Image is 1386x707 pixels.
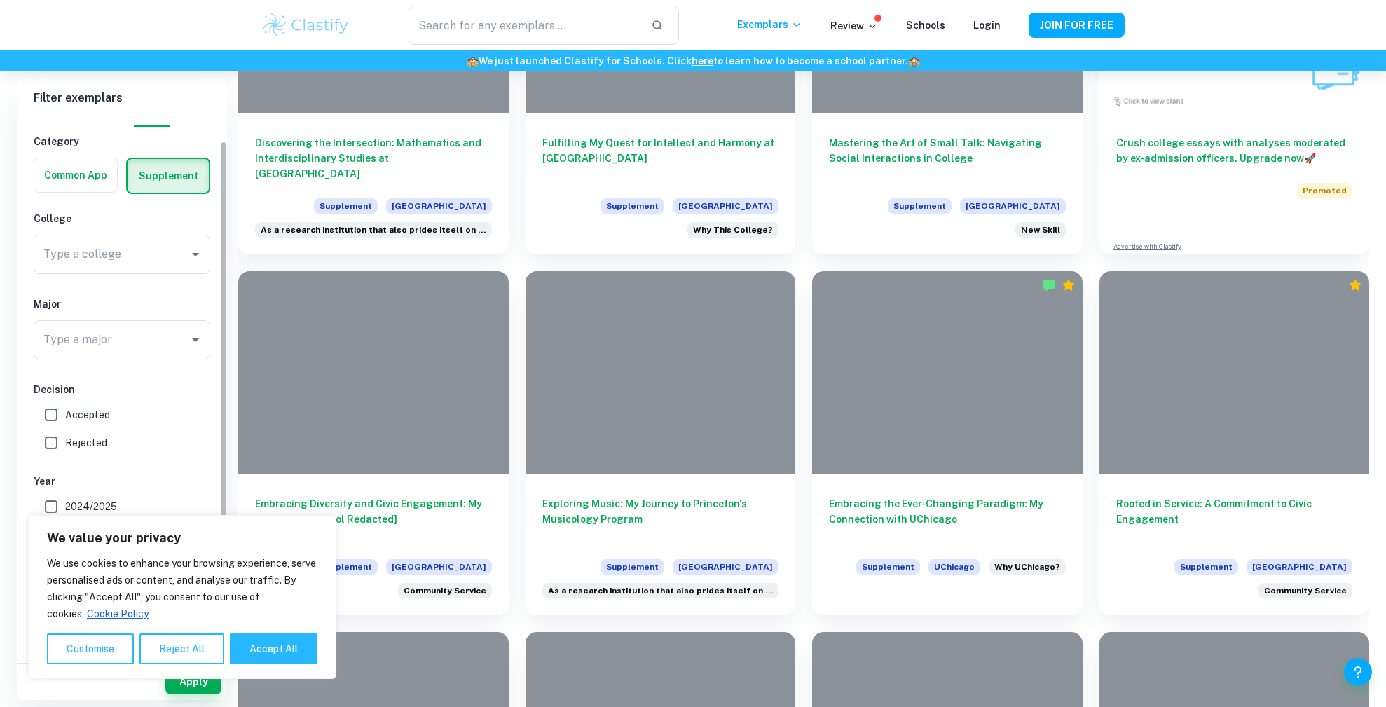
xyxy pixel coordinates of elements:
[856,559,920,575] span: Supplement
[467,55,479,67] span: 🏫
[601,198,664,214] span: Supplement
[542,496,779,542] h6: Exploring Music: My Journey to Princeton's Musicology Program
[128,159,209,193] button: Supplement
[692,55,713,67] a: here
[812,271,1083,615] a: Embracing the Ever-Changing Paradigm: My Connection with UChicagoSupplementUChicagoHow does the U...
[86,608,149,620] a: Cookie Policy
[255,496,492,542] h6: Embracing Diversity and Civic Engagement: My Journey at [School Redacted]
[1247,559,1352,575] span: [GEOGRAPHIC_DATA]
[47,633,134,664] button: Customise
[47,530,317,547] p: We value your privacy
[1304,153,1316,164] span: 🚀
[908,55,920,67] span: 🏫
[1029,13,1125,38] button: JOIN FOR FREE
[65,499,117,514] span: 2024/2025
[230,633,317,664] button: Accept All
[526,271,796,615] a: Exploring Music: My Journey to Princeton's Musicology ProgramSupplement[GEOGRAPHIC_DATA]As a rese...
[139,633,224,664] button: Reject All
[829,496,1066,542] h6: Embracing the Ever-Changing Paradigm: My Connection with UChicago
[34,158,117,192] button: Common App
[65,407,110,423] span: Accepted
[314,559,378,575] span: Supplement
[1264,584,1347,597] span: Community Service
[1021,224,1060,236] span: New Skill
[65,435,107,451] span: Rejected
[1062,278,1076,292] div: Premium
[1344,658,1372,686] button: Help and Feedback
[255,222,492,238] div: As a research institution that also prides itself on its liberal arts curriculum, Princeton allow...
[238,271,509,615] a: Embracing Diversity and Civic Engagement: My Journey at [School Redacted]Supplement[GEOGRAPHIC_DA...
[1297,183,1352,198] span: Promoted
[1174,559,1238,575] span: Supplement
[693,224,773,236] span: Why This College?
[542,135,779,181] h6: Fulfilling My Quest for Intellect and Harmony at [GEOGRAPHIC_DATA]
[34,134,210,149] h6: Category
[994,561,1060,573] span: Why UChicago?
[17,78,227,118] h6: Filter exemplars
[34,474,210,489] h6: Year
[673,198,778,214] span: [GEOGRAPHIC_DATA]
[542,583,779,598] div: As a research institution that also prides itself on its liberal arts curriculum, Princeton allow...
[34,211,210,226] h6: College
[687,222,778,238] div: Why are you interested in attending Columbia University? We encourage you to consider the aspect(...
[386,559,492,575] span: [GEOGRAPHIC_DATA]
[973,20,1001,31] a: Login
[1113,242,1181,252] a: Advertise with Clastify
[1116,496,1353,542] h6: Rooted in Service: A Commitment to Civic Engagement
[261,11,350,39] img: Clastify logo
[165,669,221,694] button: Apply
[960,198,1066,214] span: [GEOGRAPHIC_DATA]
[928,559,980,575] span: UChicago
[261,224,486,236] span: As a research institution that also prides itself on its liberal arts curri
[906,20,945,31] a: Schools
[186,330,205,350] button: Open
[3,53,1383,69] h6: We just launched Clastify for Schools. Click to learn how to become a school partner.
[1042,278,1056,292] img: Marked
[673,559,778,575] span: [GEOGRAPHIC_DATA]
[829,135,1066,181] h6: Mastering the Art of Small Talk: Navigating Social Interactions in College
[830,18,878,34] p: Review
[255,135,492,181] h6: Discovering the Intersection: Mathematics and Interdisciplinary Studies at [GEOGRAPHIC_DATA]
[1015,222,1066,238] div: What is a new skill you would like to learn in college?
[28,515,336,679] div: We value your privacy
[601,559,664,575] span: Supplement
[34,296,210,312] h6: Major
[888,198,952,214] span: Supplement
[1258,583,1352,598] div: Princeton has a longstanding commitment to understanding our responsibility to society through se...
[398,583,492,598] div: Princeton has a longstanding commitment to understanding our responsibility to society through se...
[314,198,378,214] span: Supplement
[548,584,774,597] span: As a research institution that also prides itself on its liberal arts curri
[34,382,210,397] h6: Decision
[47,555,317,622] p: We use cookies to enhance your browsing experience, serve personalised ads or content, and analys...
[989,559,1066,583] div: How does the University of Chicago, as you know it now, satisfy your desire for a particular kind...
[1099,271,1370,615] a: Rooted in Service: A Commitment to Civic EngagementSupplement[GEOGRAPHIC_DATA]Princeton has a lon...
[404,584,486,597] span: Community Service
[186,245,205,264] button: Open
[409,6,640,45] input: Search for any exemplars...
[737,17,802,32] p: Exemplars
[1348,278,1362,292] div: Premium
[386,198,492,214] span: [GEOGRAPHIC_DATA]
[1116,135,1353,166] h6: Crush college essays with analyses moderated by ex-admission officers. Upgrade now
